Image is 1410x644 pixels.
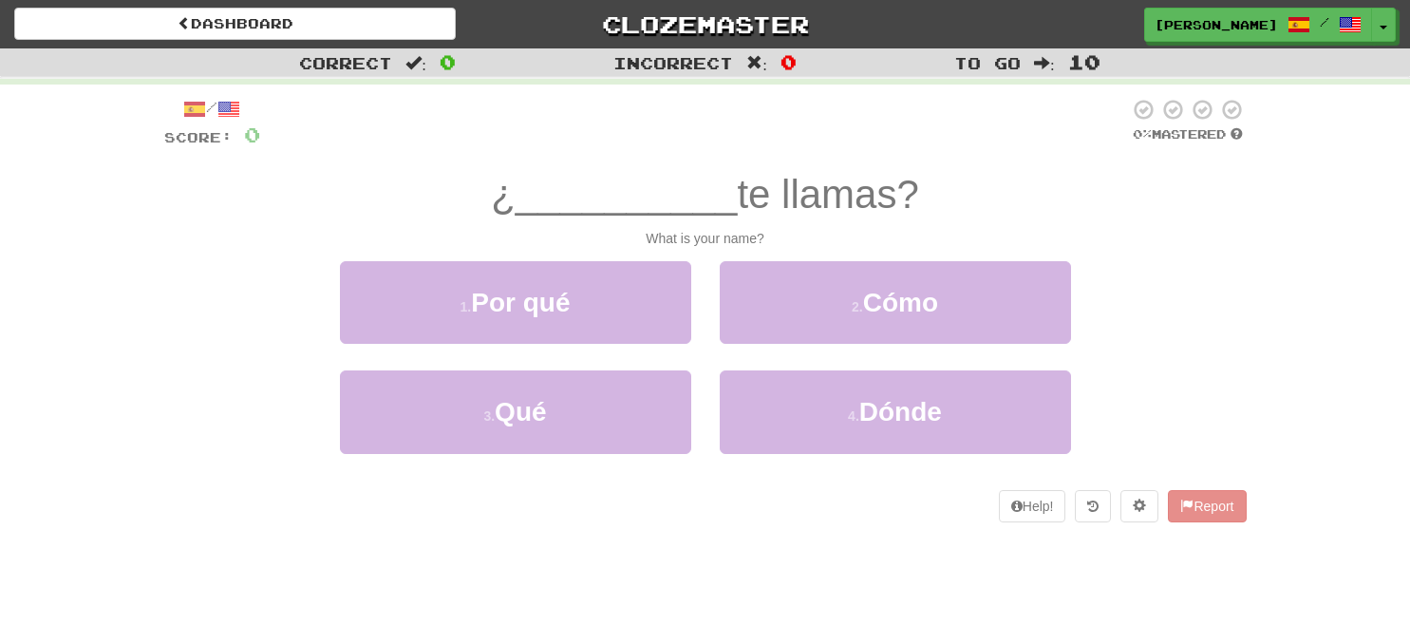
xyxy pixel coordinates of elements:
span: Cómo [863,288,938,317]
small: 2 . [852,299,863,314]
div: What is your name? [164,229,1247,248]
span: Por qué [471,288,570,317]
a: [PERSON_NAME] / [1144,8,1372,42]
span: / [1320,15,1329,28]
span: Correct [299,53,392,72]
span: To go [954,53,1021,72]
strong: Fast Track Level 1 [675,84,779,97]
span: : [405,55,426,71]
button: 2.Cómo [720,261,1071,344]
div: Mastered [1129,126,1247,143]
span: 10 [1068,50,1100,73]
button: 1.Por qué [340,261,691,344]
span: : [1034,55,1055,71]
div: / [164,98,260,122]
span: 0 [440,50,456,73]
button: Help! [999,490,1066,522]
span: 0 [780,50,797,73]
span: __________ [516,172,738,217]
span: 0 % [1133,126,1152,142]
span: : [746,55,767,71]
span: Incorrect [613,53,733,72]
button: Round history (alt+y) [1075,490,1111,522]
small: 1 . [461,299,472,314]
span: 0 [244,123,260,146]
button: 4.Dónde [720,370,1071,453]
small: 3 . [483,408,495,424]
span: ¿ [491,172,516,217]
span: te llamas? [737,172,918,217]
span: Dónde [859,397,942,426]
a: Clozemaster [484,8,926,41]
button: 3.Qué [340,370,691,453]
span: Qué [495,397,546,426]
span: [PERSON_NAME] [1155,16,1278,33]
button: Report [1168,490,1246,522]
a: Dashboard [14,8,456,40]
small: 4 . [848,408,859,424]
span: Score: [164,129,233,145]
